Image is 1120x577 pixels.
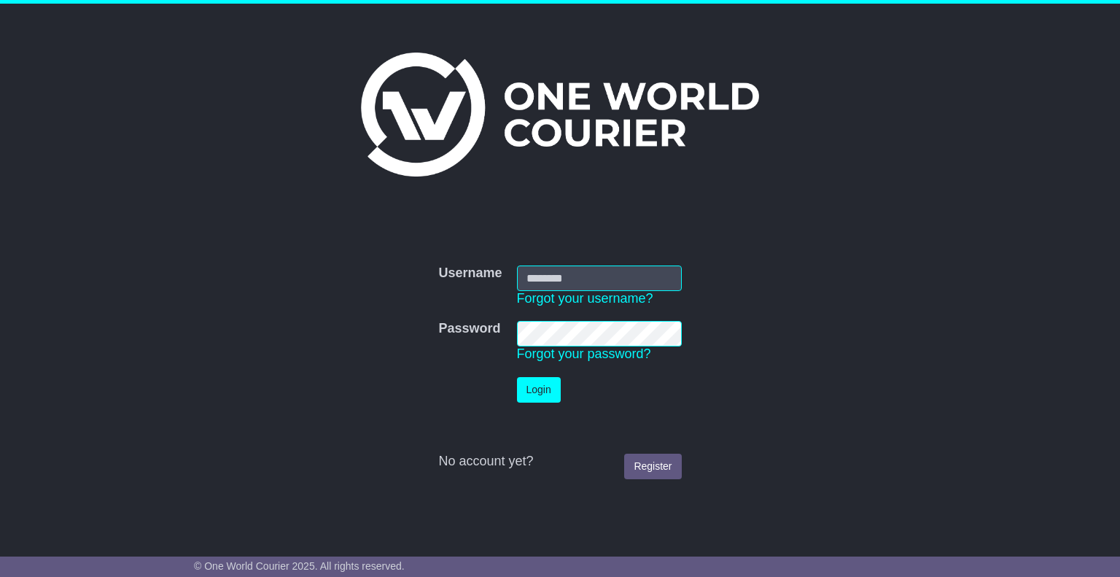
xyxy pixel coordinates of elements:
[438,454,681,470] div: No account yet?
[194,560,405,572] span: © One World Courier 2025. All rights reserved.
[517,377,561,403] button: Login
[517,346,651,361] a: Forgot your password?
[624,454,681,479] a: Register
[517,291,653,306] a: Forgot your username?
[438,321,500,337] label: Password
[361,53,759,177] img: One World
[438,266,502,282] label: Username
